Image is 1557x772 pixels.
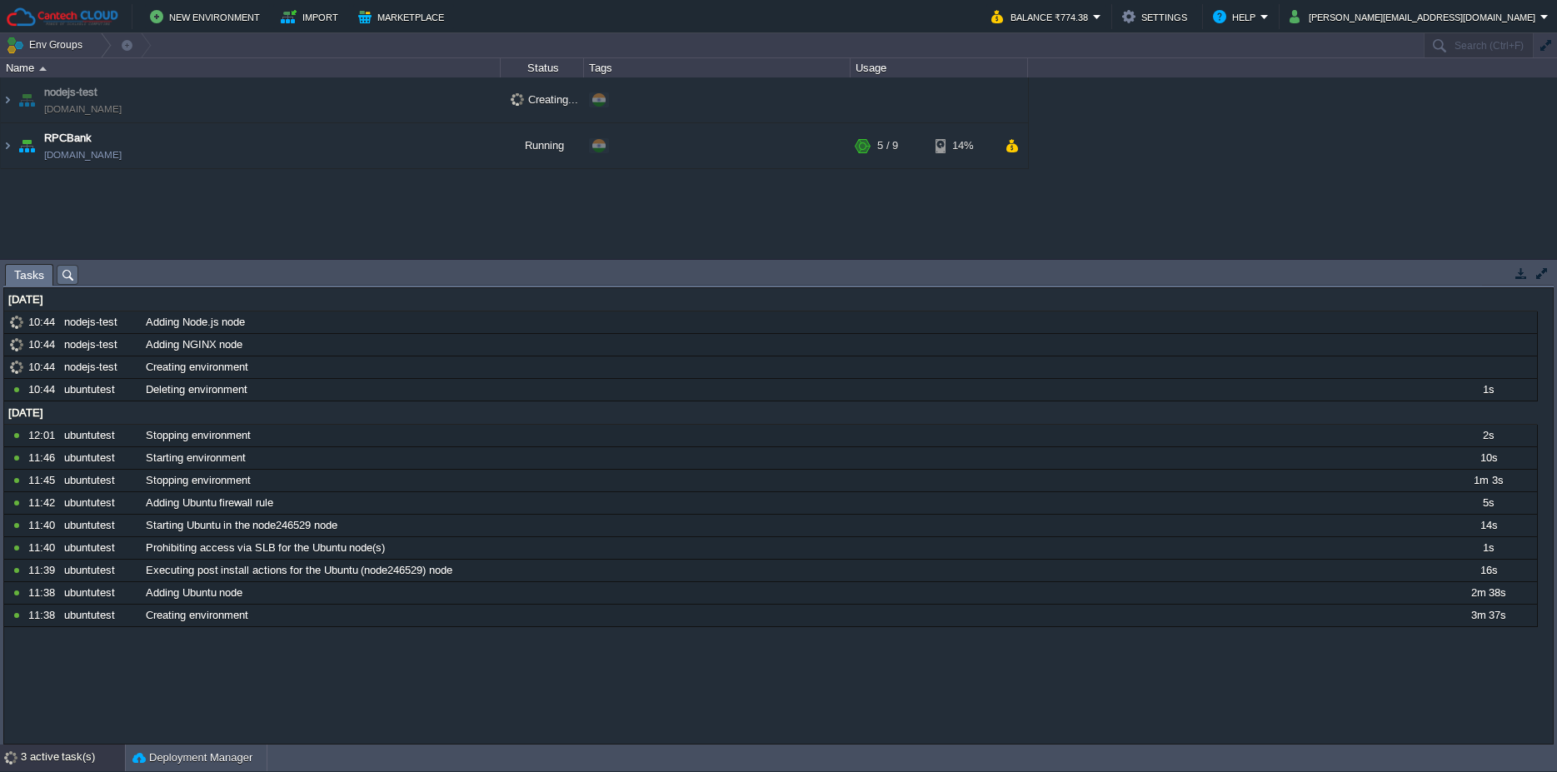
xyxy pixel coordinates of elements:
span: Executing post install actions for the Ubuntu (node246529) node [146,563,452,578]
div: 14s [1448,515,1528,536]
div: 11:39 [28,560,58,581]
span: Adding Node.js node [146,315,245,330]
div: 2m 38s [1448,582,1528,604]
div: 5 / 9 [877,123,898,168]
span: Adding Ubuntu firewall rule [146,496,273,511]
a: [DOMAIN_NAME] [44,147,122,163]
div: ubuntutest [60,425,140,446]
div: 16s [1448,560,1528,581]
div: ubuntutest [60,515,140,536]
div: 11:46 [28,447,58,469]
button: Env Groups [6,33,88,57]
div: 1m 3s [1448,470,1528,491]
div: Running [501,123,584,168]
span: Creating environment [146,608,248,623]
div: Tags [585,58,850,77]
img: AMDAwAAAACH5BAEAAAAALAAAAAABAAEAAAICRAEAOw== [15,77,38,122]
span: Adding NGINX node [146,337,242,352]
div: ubuntutest [60,492,140,514]
button: Import [281,7,343,27]
button: [PERSON_NAME][EMAIL_ADDRESS][DOMAIN_NAME] [1290,7,1540,27]
span: Creating environment [146,360,248,375]
div: Usage [851,58,1027,77]
div: 5s [1448,492,1528,514]
div: nodejs-test [60,334,140,356]
div: 14% [936,123,990,168]
span: Stopping environment [146,473,251,488]
img: Cantech Cloud [6,7,119,27]
div: 1s [1448,379,1528,401]
img: AMDAwAAAACH5BAEAAAAALAAAAAABAAEAAAICRAEAOw== [39,67,47,71]
img: AMDAwAAAACH5BAEAAAAALAAAAAABAAEAAAICRAEAOw== [1,77,14,122]
div: 11:40 [28,537,58,559]
span: Prohibiting access via SLB for the Ubuntu node(s) [146,540,385,555]
div: 11:42 [28,492,58,514]
div: ubuntutest [60,560,140,581]
a: nodejs-test [44,84,97,101]
span: [DOMAIN_NAME] [44,101,122,117]
div: ubuntutest [60,605,140,626]
div: Status [502,58,583,77]
span: Starting Ubuntu in the node246529 node [146,518,337,533]
div: 10:44 [28,356,58,378]
span: Stopping environment [146,428,251,443]
a: RPCBank [44,130,92,147]
div: ubuntutest [60,537,140,559]
button: Deployment Manager [132,750,252,766]
div: [DATE] [4,402,1537,424]
img: AMDAwAAAACH5BAEAAAAALAAAAAABAAEAAAICRAEAOw== [1,123,14,168]
div: 1s [1448,537,1528,559]
div: 10s [1448,447,1528,469]
div: ubuntutest [60,470,140,491]
div: 3m 37s [1448,605,1528,626]
div: ubuntutest [60,447,140,469]
div: 11:38 [28,605,58,626]
span: Deleting environment [146,382,247,397]
div: 12:01 [28,425,58,446]
div: ubuntutest [60,379,140,401]
div: 10:44 [28,334,58,356]
span: Creating... [511,93,578,106]
div: nodejs-test [60,356,140,378]
div: 11:38 [28,582,58,604]
button: Balance ₹774.38 [991,7,1093,27]
div: 11:45 [28,470,58,491]
div: 2s [1448,425,1528,446]
span: Adding Ubuntu node [146,585,242,600]
div: 11:40 [28,515,58,536]
button: New Environment [150,7,265,27]
div: 10:44 [28,379,58,401]
div: nodejs-test [60,311,140,333]
span: Starting environment [146,451,246,466]
div: 10:44 [28,311,58,333]
div: [DATE] [4,289,1537,311]
img: AMDAwAAAACH5BAEAAAAALAAAAAABAAEAAAICRAEAOw== [15,123,38,168]
button: Help [1213,7,1260,27]
div: 3 active task(s) [21,745,125,771]
span: Tasks [14,265,44,286]
button: Marketplace [358,7,449,27]
div: ubuntutest [60,582,140,604]
button: Settings [1122,7,1192,27]
div: Name [2,58,500,77]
